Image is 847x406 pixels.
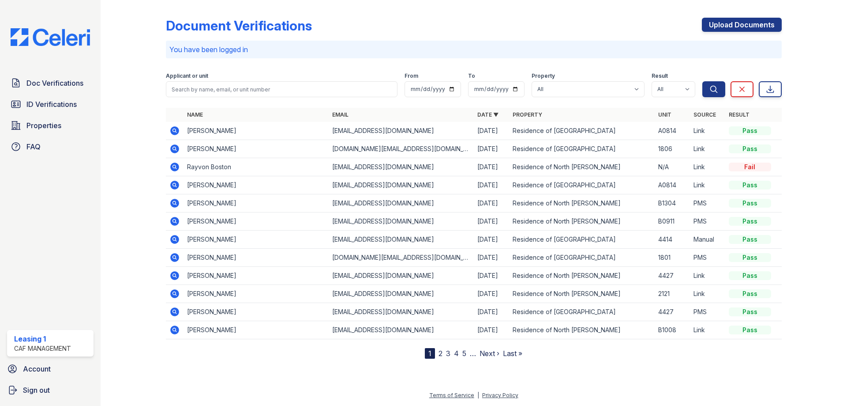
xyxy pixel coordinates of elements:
[690,158,725,176] td: Link
[690,321,725,339] td: Link
[329,285,474,303] td: [EMAIL_ADDRESS][DOMAIN_NAME]
[474,176,509,194] td: [DATE]
[184,303,329,321] td: [PERSON_NAME]
[184,158,329,176] td: Rayvon Boston
[690,176,725,194] td: Link
[7,117,94,134] a: Properties
[14,344,71,353] div: CAF Management
[7,138,94,156] a: FAQ
[425,348,435,359] div: 1
[184,140,329,158] td: [PERSON_NAME]
[658,111,671,118] a: Unit
[509,231,654,249] td: Residence of [GEOGRAPHIC_DATA]
[482,392,518,398] a: Privacy Policy
[166,72,208,80] label: Applicant or unit
[729,235,771,244] div: Pass
[329,194,474,212] td: [EMAIL_ADDRESS][DOMAIN_NAME]
[729,111,750,118] a: Result
[690,249,725,267] td: PMS
[509,194,654,212] td: Residence of North [PERSON_NAME]
[7,95,94,113] a: ID Verifications
[655,212,690,231] td: B0911
[509,267,654,285] td: Residence of North [PERSON_NAME]
[462,349,466,358] a: 5
[509,176,654,194] td: Residence of [GEOGRAPHIC_DATA]
[329,267,474,285] td: [EMAIL_ADDRESS][DOMAIN_NAME]
[329,321,474,339] td: [EMAIL_ADDRESS][DOMAIN_NAME]
[184,176,329,194] td: [PERSON_NAME]
[690,212,725,231] td: PMS
[729,289,771,298] div: Pass
[184,212,329,231] td: [PERSON_NAME]
[655,140,690,158] td: 1806
[184,122,329,140] td: [PERSON_NAME]
[166,81,397,97] input: Search by name, email, or unit number
[405,72,418,80] label: From
[690,231,725,249] td: Manual
[509,321,654,339] td: Residence of North [PERSON_NAME]
[329,212,474,231] td: [EMAIL_ADDRESS][DOMAIN_NAME]
[23,364,51,374] span: Account
[474,158,509,176] td: [DATE]
[655,267,690,285] td: 4427
[474,285,509,303] td: [DATE]
[474,267,509,285] td: [DATE]
[513,111,542,118] a: Property
[14,334,71,344] div: Leasing 1
[509,140,654,158] td: Residence of [GEOGRAPHIC_DATA]
[503,349,522,358] a: Last »
[729,326,771,334] div: Pass
[509,158,654,176] td: Residence of North [PERSON_NAME]
[532,72,555,80] label: Property
[474,122,509,140] td: [DATE]
[26,120,61,131] span: Properties
[655,194,690,212] td: B1304
[184,267,329,285] td: [PERSON_NAME]
[655,285,690,303] td: 2121
[184,321,329,339] td: [PERSON_NAME]
[26,141,41,152] span: FAQ
[4,28,97,46] img: CE_Logo_Blue-a8612792a0a2168367f1c8372b55b34899dd931a85d93a1a3d3e32e68fde9ad4.png
[509,303,654,321] td: Residence of [GEOGRAPHIC_DATA]
[477,111,498,118] a: Date ▼
[4,381,97,399] button: Sign out
[23,385,50,395] span: Sign out
[184,194,329,212] td: [PERSON_NAME]
[166,18,312,34] div: Document Verifications
[474,231,509,249] td: [DATE]
[690,194,725,212] td: PMS
[454,349,459,358] a: 4
[468,72,475,80] label: To
[4,360,97,378] a: Account
[729,163,771,171] div: Fail
[690,285,725,303] td: Link
[729,253,771,262] div: Pass
[693,111,716,118] a: Source
[329,140,474,158] td: [DOMAIN_NAME][EMAIL_ADDRESS][DOMAIN_NAME]
[329,176,474,194] td: [EMAIL_ADDRESS][DOMAIN_NAME]
[729,181,771,190] div: Pass
[477,392,479,398] div: |
[729,199,771,208] div: Pass
[652,72,668,80] label: Result
[474,212,509,231] td: [DATE]
[474,303,509,321] td: [DATE]
[729,217,771,226] div: Pass
[7,74,94,92] a: Doc Verifications
[329,122,474,140] td: [EMAIL_ADDRESS][DOMAIN_NAME]
[690,140,725,158] td: Link
[655,122,690,140] td: A0814
[474,321,509,339] td: [DATE]
[446,349,450,358] a: 3
[474,249,509,267] td: [DATE]
[184,231,329,249] td: [PERSON_NAME]
[509,249,654,267] td: Residence of [GEOGRAPHIC_DATA]
[26,99,77,110] span: ID Verifications
[729,144,771,153] div: Pass
[184,249,329,267] td: [PERSON_NAME]
[702,18,782,32] a: Upload Documents
[480,349,499,358] a: Next ›
[655,158,690,176] td: N/A
[509,122,654,140] td: Residence of [GEOGRAPHIC_DATA]
[690,267,725,285] td: Link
